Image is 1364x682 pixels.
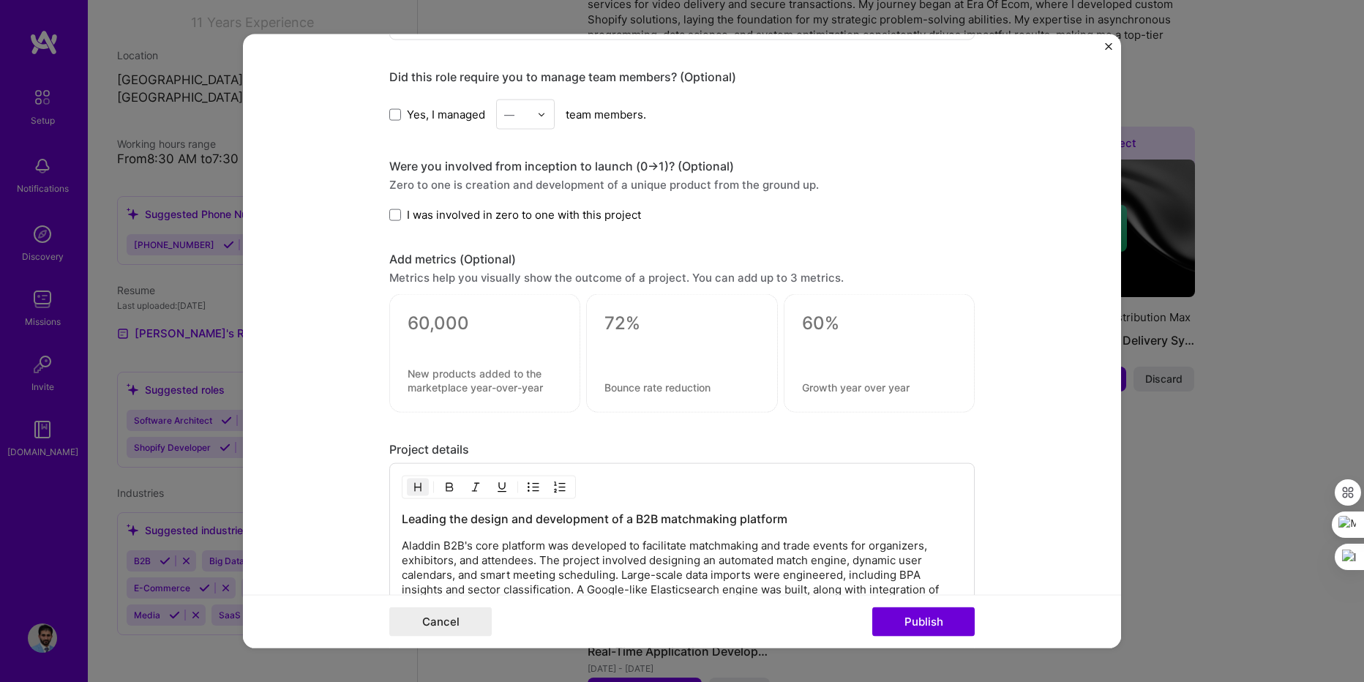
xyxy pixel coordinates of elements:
span: I was involved in zero to one with this project [407,207,641,222]
img: Divider [433,479,434,496]
div: Were you involved from inception to launch (0 -> 1)? (Optional) [389,159,975,174]
div: Project details [389,442,975,457]
img: Heading [412,481,424,493]
div: Add metrics (Optional) [389,252,975,267]
div: — [504,107,514,122]
img: Underline [496,481,508,493]
div: team members. [389,100,975,130]
div: Zero to one is creation and development of a unique product from the ground up. [389,177,975,192]
button: Close [1105,43,1112,59]
img: Italic [470,481,481,493]
img: UL [528,481,539,493]
div: Metrics help you visually show the outcome of a project. You can add up to 3 metrics. [389,270,975,285]
button: Cancel [389,607,492,636]
div: Did this role require you to manage team members? (Optional) [389,70,975,85]
span: Yes, I managed [407,106,485,121]
img: Divider [517,479,518,496]
button: Publish [872,607,975,636]
img: drop icon [537,110,546,119]
img: Bold [443,481,455,493]
img: OL [554,481,566,493]
h3: Leading the design and development of a B2B matchmaking platform [402,511,962,527]
p: Aladdin B2B's core platform was developed to facilitate matchmaking and trade events for organize... [402,539,962,641]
